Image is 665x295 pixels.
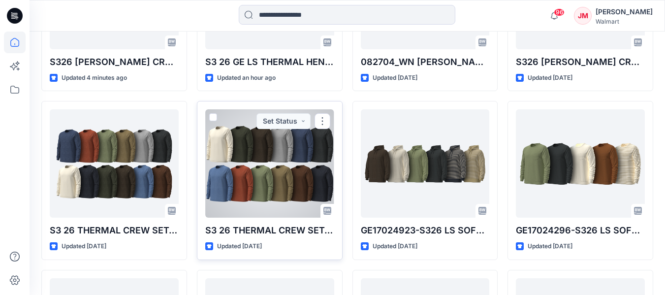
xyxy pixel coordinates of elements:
[361,55,490,69] p: 082704_WN [PERSON_NAME] WAIST FLUTTER DRESS
[528,73,572,83] p: Updated [DATE]
[361,224,490,237] p: GE17024923-S326 LS SOFT TOUCH SLUB HOODIE-REG
[205,224,334,237] p: S3 26 THERMAL CREW SET-IN (REG)-DT WAFFLE_OPT-1
[50,55,179,69] p: S326 [PERSON_NAME] CREW-REG_(2Miss Waffle)-Opt-2
[574,7,592,25] div: JM
[554,8,565,16] span: 96
[361,109,490,218] a: GE17024923-S326 LS SOFT TOUCH SLUB HOODIE-REG
[62,73,127,83] p: Updated 4 minutes ago
[373,241,417,252] p: Updated [DATE]
[596,18,653,25] div: Walmart
[205,109,334,218] a: S3 26 THERMAL CREW SET-IN (REG)-DT WAFFLE_OPT-1
[516,55,645,69] p: S326 [PERSON_NAME] CREW-REG_(DT WAFFLE)-Opt-1
[50,224,179,237] p: S3 26 THERMAL CREW SET-IN (REG)-2Miss Waffle_OPT-2
[516,224,645,237] p: GE17024296-S326 LS SOFT TOUCH SLUB POCKET TEE
[205,55,334,69] p: S3 26 GE LS THERMAL HENLEY SELF HEM-(REG)_(Parallel Knit Jersey)-Opt-2
[516,109,645,218] a: GE17024296-S326 LS SOFT TOUCH SLUB POCKET TEE
[62,241,106,252] p: Updated [DATE]
[217,73,276,83] p: Updated an hour ago
[50,109,179,218] a: S3 26 THERMAL CREW SET-IN (REG)-2Miss Waffle_OPT-2
[596,6,653,18] div: [PERSON_NAME]
[373,73,417,83] p: Updated [DATE]
[528,241,572,252] p: Updated [DATE]
[217,241,262,252] p: Updated [DATE]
